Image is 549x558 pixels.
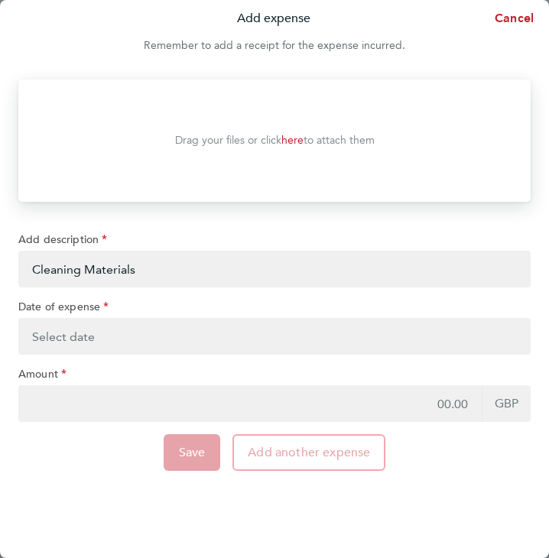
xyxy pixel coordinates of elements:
label: Amount [18,367,67,385]
input: E.g. Transport [18,251,531,287]
button: Cancel [470,3,549,34]
span: Cancel [490,11,534,25]
p: Drag your files or click to attach them [175,133,375,148]
input: 00.00 [18,385,482,422]
span: GBP [482,385,531,422]
a: here [281,134,304,147]
label: Date of expense [18,300,109,318]
label: Add description [18,232,107,251]
p: Add expense [237,9,310,28]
